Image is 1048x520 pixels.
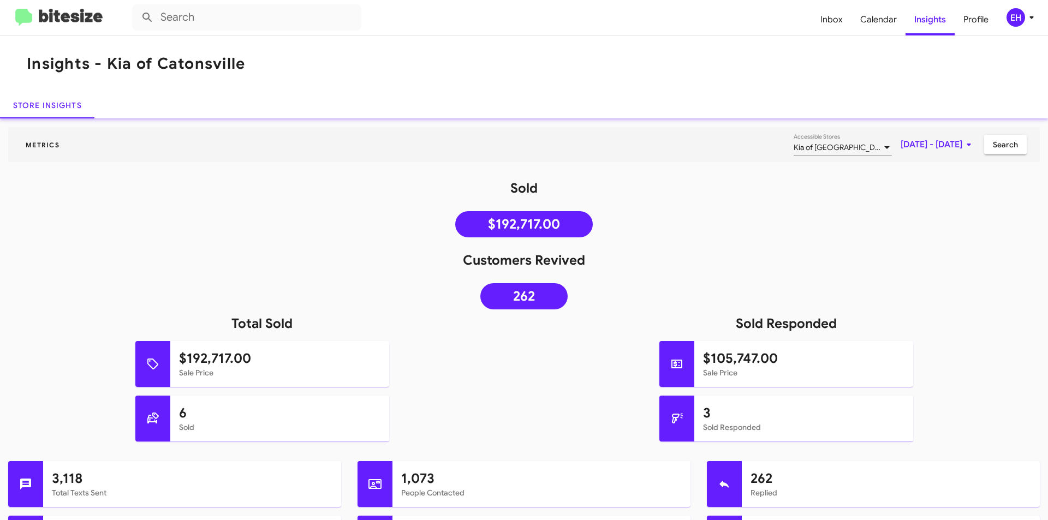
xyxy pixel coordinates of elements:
[892,135,984,154] button: [DATE] - [DATE]
[906,4,955,35] a: Insights
[524,315,1048,332] h1: Sold Responded
[179,404,380,422] h1: 6
[52,470,332,487] h1: 3,118
[17,141,68,149] span: Metrics
[179,422,380,433] mat-card-subtitle: Sold
[401,470,682,487] h1: 1,073
[703,404,904,422] h1: 3
[488,219,560,230] span: $192,717.00
[993,135,1018,154] span: Search
[703,422,904,433] mat-card-subtitle: Sold Responded
[132,4,361,31] input: Search
[179,350,380,367] h1: $192,717.00
[997,8,1036,27] button: EH
[984,135,1027,154] button: Search
[179,367,380,378] mat-card-subtitle: Sale Price
[751,487,1031,498] mat-card-subtitle: Replied
[751,470,1031,487] h1: 262
[794,142,890,152] span: Kia of [GEOGRAPHIC_DATA]
[1007,8,1025,27] div: EH
[812,4,851,35] a: Inbox
[401,487,682,498] mat-card-subtitle: People Contacted
[27,55,245,73] h1: Insights - Kia of Catonsville
[52,487,332,498] mat-card-subtitle: Total Texts Sent
[851,4,906,35] a: Calendar
[703,350,904,367] h1: $105,747.00
[703,367,904,378] mat-card-subtitle: Sale Price
[513,291,535,302] span: 262
[901,135,975,154] span: [DATE] - [DATE]
[955,4,997,35] a: Profile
